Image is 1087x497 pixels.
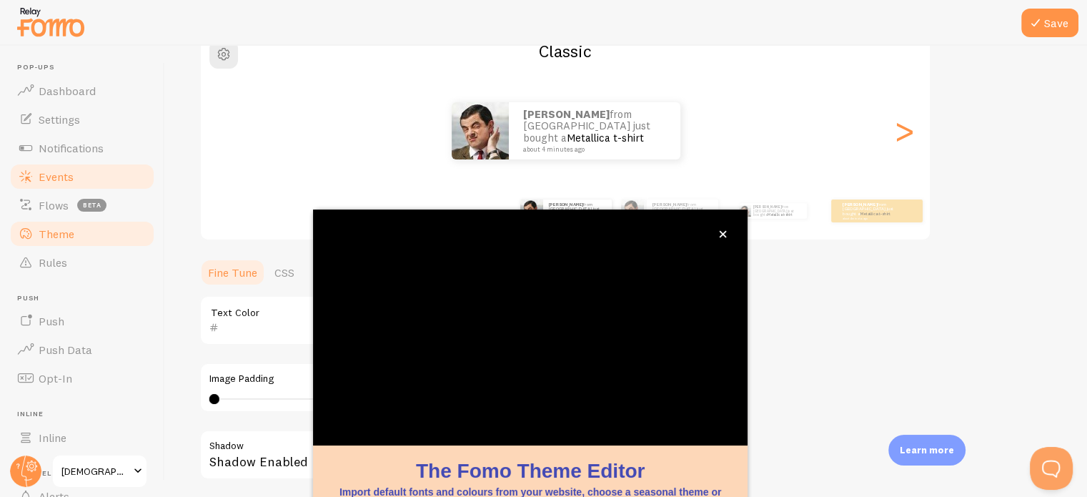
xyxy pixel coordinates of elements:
[739,205,750,217] img: Fomo
[652,202,713,220] p: from [GEOGRAPHIC_DATA] just bought a
[201,40,930,62] h2: Classic
[753,205,782,209] strong: [PERSON_NAME]
[77,199,106,212] span: beta
[39,430,66,445] span: Inline
[9,105,156,134] a: Settings
[17,63,156,72] span: Pop-ups
[753,203,801,219] p: from [GEOGRAPHIC_DATA] just bought a
[843,202,900,220] p: from [GEOGRAPHIC_DATA] just bought a
[9,134,156,162] a: Notifications
[9,162,156,191] a: Events
[39,371,72,385] span: Opt-In
[39,112,80,127] span: Settings
[61,463,129,480] span: [DEMOGRAPHIC_DATA] Bricks
[39,198,69,212] span: Flows
[17,294,156,303] span: Push
[523,109,666,153] p: from [GEOGRAPHIC_DATA] just bought a
[768,212,792,217] a: Metallica t-shirt
[266,258,303,287] a: CSS
[209,373,618,385] label: Image Padding
[9,220,156,248] a: Theme
[549,202,606,220] p: from [GEOGRAPHIC_DATA] just bought a
[715,227,730,242] button: close,
[860,211,890,217] a: Metallica t-shirt
[39,169,74,184] span: Events
[9,423,156,452] a: Inline
[895,79,913,182] div: Next slide
[9,191,156,220] a: Flows beta
[39,314,64,328] span: Push
[17,410,156,419] span: Inline
[621,200,644,222] img: Fomo
[39,255,67,270] span: Rules
[888,435,966,466] div: Learn more
[9,364,156,393] a: Opt-In
[9,248,156,277] a: Rules
[843,202,877,207] strong: [PERSON_NAME]
[39,343,92,357] span: Push Data
[1030,447,1073,490] iframe: Help Scout Beacon - Open
[199,258,266,287] a: Fine Tune
[549,202,583,207] strong: [PERSON_NAME]
[9,307,156,335] a: Push
[523,107,610,121] strong: [PERSON_NAME]
[199,430,628,482] div: Shadow Enabled
[9,77,156,105] a: Dashboard
[9,335,156,364] a: Push Data
[452,102,509,159] img: Fomo
[843,217,898,220] small: about 4 minutes ago
[330,457,730,485] h1: The Fomo Theme Editor
[567,131,644,144] a: Metallica t-shirt
[900,443,954,457] p: Learn more
[39,141,104,155] span: Notifications
[520,200,543,222] img: Fomo
[15,4,86,40] img: fomo-relay-logo-orange.svg
[39,84,96,98] span: Dashboard
[523,146,662,153] small: about 4 minutes ago
[51,454,148,488] a: [DEMOGRAPHIC_DATA] Bricks
[39,227,74,241] span: Theme
[652,202,687,207] strong: [PERSON_NAME]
